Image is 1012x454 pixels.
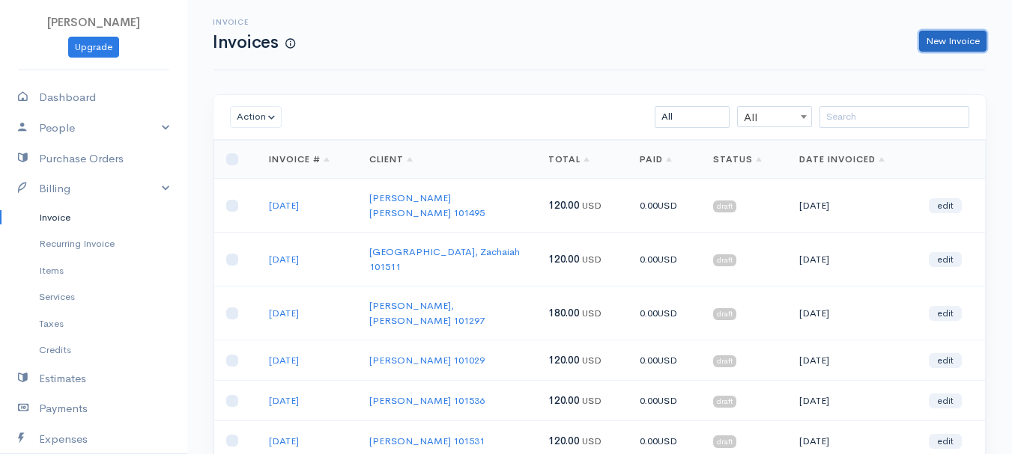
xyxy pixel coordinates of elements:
span: USD [658,435,677,447]
a: edit [929,353,962,368]
span: USD [582,307,602,319]
span: How to create your first Invoice? [285,37,295,50]
td: [DATE] [787,381,917,421]
a: Date Invoiced [799,153,884,165]
a: [DATE] [269,199,299,212]
a: [PERSON_NAME] 101536 [369,394,485,407]
a: edit [929,198,962,213]
span: draft [713,396,736,408]
span: draft [713,254,736,266]
span: 120.00 [548,199,580,212]
a: Invoice # [269,153,330,165]
span: USD [582,354,602,366]
span: USD [658,354,677,366]
span: draft [713,200,736,212]
span: 120.00 [548,435,580,447]
td: 0.00 [628,286,701,340]
td: [DATE] [787,233,917,286]
input: Search [819,106,969,128]
a: [PERSON_NAME], [PERSON_NAME] 101297 [369,299,485,327]
a: Paid [640,153,672,165]
a: [PERSON_NAME] [PERSON_NAME] 101495 [369,191,485,219]
td: 0.00 [628,179,701,233]
a: edit [929,434,962,449]
span: All [737,106,812,127]
span: draft [713,435,736,447]
a: [DATE] [269,435,299,447]
span: USD [582,435,602,447]
a: Total [548,153,590,165]
td: 0.00 [628,233,701,286]
a: [DATE] [269,394,299,407]
span: 180.00 [548,307,580,319]
a: [PERSON_NAME] 101531 [369,435,485,447]
h6: Invoice [213,18,295,26]
span: 120.00 [548,354,580,366]
span: draft [713,308,736,320]
span: [PERSON_NAME] [47,15,140,29]
td: 0.00 [628,381,701,421]
span: USD [658,199,677,212]
a: [DATE] [269,253,299,266]
td: [DATE] [787,340,917,381]
a: [DATE] [269,354,299,366]
button: Action [230,106,282,128]
a: [PERSON_NAME] 101029 [369,354,485,366]
span: 120.00 [548,394,580,407]
a: edit [929,393,962,408]
a: [GEOGRAPHIC_DATA], Zachaiah 101511 [369,245,520,273]
h1: Invoices [213,33,295,52]
span: USD [658,253,677,266]
a: New Invoice [919,31,987,52]
a: Status [713,153,762,165]
span: draft [713,355,736,367]
span: USD [582,253,602,266]
td: 0.00 [628,340,701,381]
a: edit [929,252,962,267]
a: edit [929,306,962,321]
span: USD [658,394,677,407]
td: [DATE] [787,286,917,340]
span: 120.00 [548,253,580,266]
span: USD [582,199,602,212]
span: All [738,107,811,128]
td: [DATE] [787,179,917,233]
span: USD [658,307,677,319]
span: USD [582,394,602,407]
a: [DATE] [269,307,299,319]
a: Client [369,153,413,165]
a: Upgrade [68,37,119,58]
